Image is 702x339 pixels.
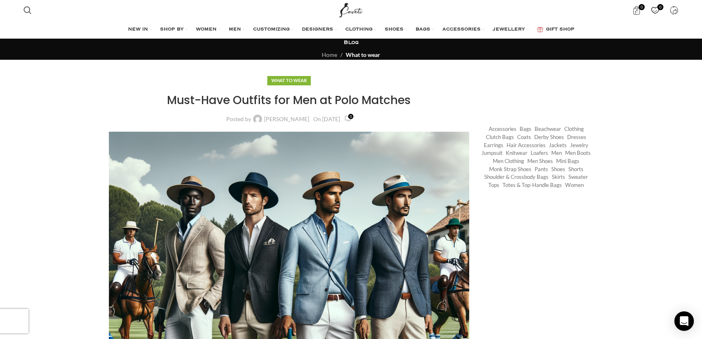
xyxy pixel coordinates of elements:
[19,2,36,18] a: Search
[346,51,380,58] a: What to wear
[344,114,351,124] a: 0
[507,141,546,149] a: Hair Accessories (245 items)
[657,4,663,10] span: 0
[520,125,531,133] a: Bags (1,747 items)
[344,39,359,46] h3: Blog
[302,26,333,33] span: DESIGNERS
[442,26,481,33] span: ACCESSORIES
[537,27,543,32] img: GiftBag
[128,26,148,33] span: NEW IN
[551,165,565,173] a: Shoes (294 items)
[253,22,294,38] a: CUSTOMIZING
[549,141,567,149] a: Jackets (1,167 items)
[253,26,290,33] span: CUSTOMIZING
[570,141,588,149] a: Jewelry (409 items)
[481,149,503,157] a: Jumpsuit (155 items)
[345,22,377,38] a: CLOTHING
[535,165,548,173] a: Pants (1,332 items)
[639,4,645,10] span: 0
[493,157,524,165] a: Men Clothing (418 items)
[313,115,340,122] time: On [DATE]
[568,173,588,181] a: Sweater (241 items)
[493,26,525,33] span: JEWELLERY
[565,149,591,157] a: Men Boots (296 items)
[385,22,407,38] a: SHOES
[535,125,561,133] a: Beachwear (451 items)
[527,157,553,165] a: Men Shoes (1,372 items)
[484,173,548,181] a: Shoulder & Crossbody Bags (673 items)
[196,22,221,38] a: WOMEN
[488,181,499,189] a: Tops (2,891 items)
[348,114,353,119] span: 0
[229,22,245,38] a: MEN
[442,22,485,38] a: ACCESSORIES
[674,311,694,331] div: Open Intercom Messenger
[489,125,516,133] a: Accessories (745 items)
[506,149,527,157] a: Knitwear (472 items)
[484,141,503,149] a: Earrings (185 items)
[628,2,645,18] a: 0
[109,92,469,108] h1: Must-Have Outfits for Men at Polo Matches
[486,133,514,141] a: Clutch Bags (155 items)
[322,51,337,58] a: Home
[160,26,184,33] span: SHOP BY
[565,181,584,189] a: Women (21,547 items)
[226,116,251,122] span: Posted by
[19,22,682,38] div: Main navigation
[647,2,664,18] a: 0
[416,26,430,33] span: BAGS
[647,2,664,18] div: My Wishlist
[556,157,579,165] a: Mini Bags (369 items)
[546,26,574,33] span: GIFT SHOP
[302,22,337,38] a: DESIGNERS
[564,125,584,133] a: Clothing (18,287 items)
[128,22,152,38] a: NEW IN
[385,26,403,33] span: SHOES
[493,22,529,38] a: JEWELLERY
[534,133,564,141] a: Derby shoes (233 items)
[338,6,365,13] a: Site logo
[271,78,307,83] a: What to wear
[517,133,531,141] a: Coats (417 items)
[537,22,574,38] a: GIFT SHOP
[253,115,262,124] img: author-avatar
[264,116,309,122] a: [PERSON_NAME]
[552,173,565,181] a: Skirts (1,026 items)
[489,165,531,173] a: Monk strap shoes (262 items)
[160,22,188,38] a: SHOP BY
[531,149,548,157] a: Loafers (193 items)
[551,149,562,157] a: Men (1,906 items)
[568,165,583,173] a: Shorts (296 items)
[196,26,217,33] span: WOMEN
[503,181,562,189] a: Totes & Top-Handle Bags (361 items)
[345,26,373,33] span: CLOTHING
[416,22,434,38] a: BAGS
[567,133,586,141] a: Dresses (9,587 items)
[229,26,241,33] span: MEN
